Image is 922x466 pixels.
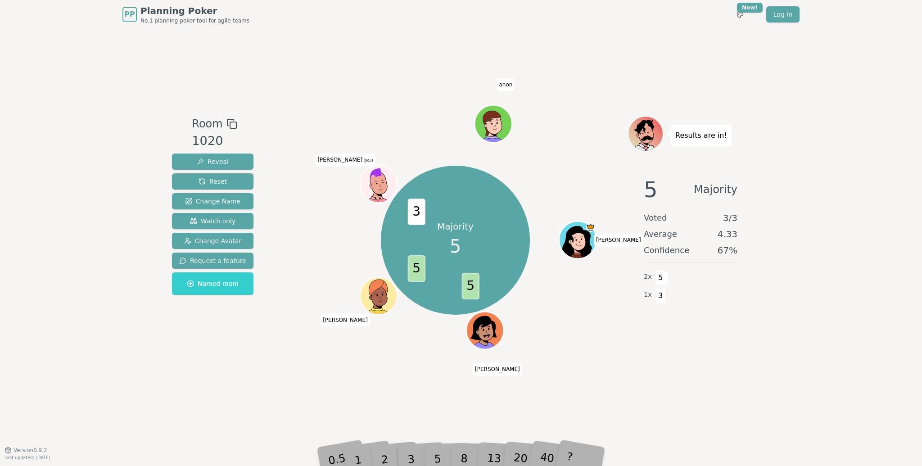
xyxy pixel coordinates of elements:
span: Reset [199,177,227,186]
span: 5 [407,255,425,282]
button: Watch only [172,213,253,229]
span: (you) [362,159,373,163]
span: PP [124,9,135,20]
span: Click to change your name [321,314,370,326]
span: 4.33 [717,228,737,240]
a: PPPlanning PokerNo.1 planning poker tool for agile teams [122,5,249,24]
p: Results are in! [675,129,727,142]
button: Request a feature [172,253,253,269]
span: Request a feature [179,256,246,265]
button: Version0.9.2 [5,447,47,454]
span: Click to change your name [497,79,515,91]
button: Click to change your avatar [361,167,396,202]
button: Reset [172,173,253,190]
span: Click to change your name [473,363,522,376]
p: Majority [437,220,474,233]
span: Named room [187,279,239,288]
div: New! [737,3,763,13]
span: Last updated: [DATE] [5,455,50,460]
button: Reveal [172,154,253,170]
span: Room [192,116,222,132]
span: 1 x [644,290,652,300]
span: Majority [694,179,737,200]
span: Change Avatar [184,236,242,245]
span: Average [644,228,677,240]
span: 2 x [644,272,652,282]
span: Change Name [185,197,240,206]
span: 3 [407,199,425,225]
span: Watch only [190,217,236,226]
button: Change Name [172,193,253,209]
span: 5 [450,233,461,260]
a: Log in [766,6,800,23]
span: Version 0.9.2 [14,447,47,454]
span: Planning Poker [140,5,249,17]
span: Click to change your name [594,234,643,246]
span: Cornelia is the host [586,222,595,232]
span: 67 % [718,244,737,257]
span: Reveal [197,157,229,166]
span: 3 / 3 [723,212,737,224]
button: New! [732,6,748,23]
span: Voted [644,212,667,224]
button: Named room [172,272,253,295]
span: 3 [655,288,666,303]
span: 5 [461,273,479,299]
div: 1020 [192,132,237,150]
span: 5 [644,179,658,200]
span: 5 [655,270,666,285]
span: Click to change your name [315,154,375,167]
span: Confidence [644,244,689,257]
span: No.1 planning poker tool for agile teams [140,17,249,24]
button: Change Avatar [172,233,253,249]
